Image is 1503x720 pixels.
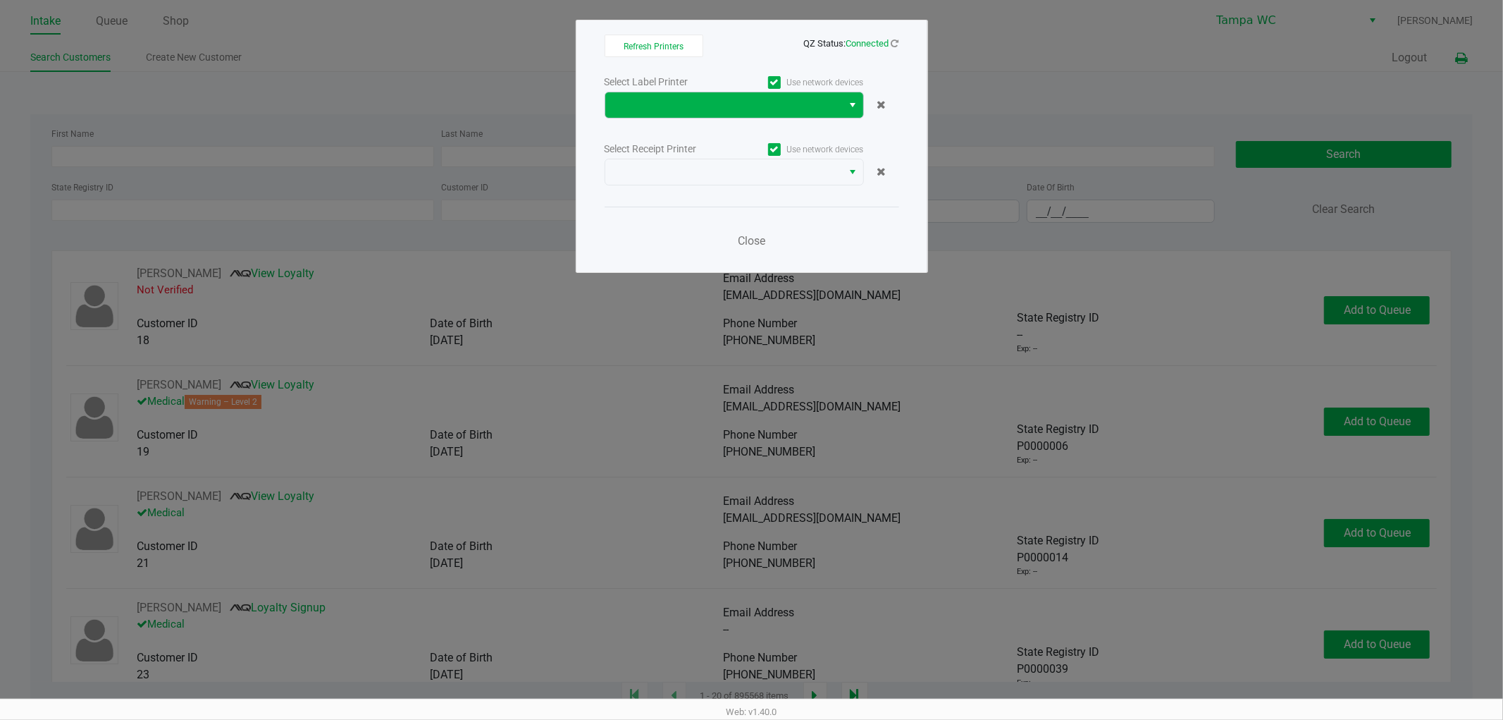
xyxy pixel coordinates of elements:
span: QZ Status: [804,38,899,49]
div: Select Receipt Printer [605,142,734,157]
span: Refresh Printers [624,42,684,51]
label: Use network devices [734,143,864,156]
button: Select [843,159,863,185]
label: Use network devices [734,76,864,89]
span: Web: v1.40.0 [726,707,777,717]
span: Close [738,234,765,248]
span: Connected [846,38,889,49]
button: Close [731,227,773,255]
div: Select Label Printer [605,75,734,90]
button: Select [843,92,863,118]
button: Refresh Printers [605,35,703,57]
